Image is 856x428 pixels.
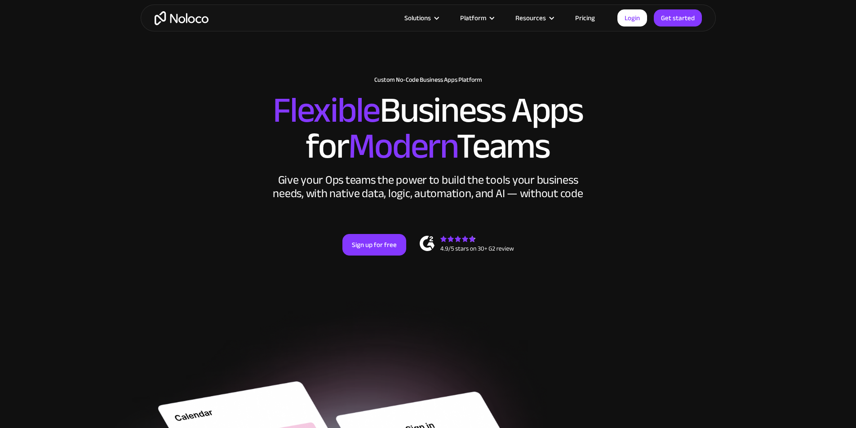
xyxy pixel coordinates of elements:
div: Resources [515,12,546,24]
a: Get started [654,9,702,26]
span: Flexible [273,77,380,144]
a: Pricing [564,12,606,24]
div: Give your Ops teams the power to build the tools your business needs, with native data, logic, au... [271,173,585,200]
h2: Business Apps for Teams [150,93,707,164]
div: Solutions [393,12,449,24]
a: Sign up for free [342,234,406,256]
a: Login [617,9,647,26]
h1: Custom No-Code Business Apps Platform [150,76,707,84]
div: Platform [460,12,486,24]
div: Solutions [404,12,431,24]
div: Platform [449,12,504,24]
div: Resources [504,12,564,24]
span: Modern [348,113,457,180]
a: home [155,11,208,25]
